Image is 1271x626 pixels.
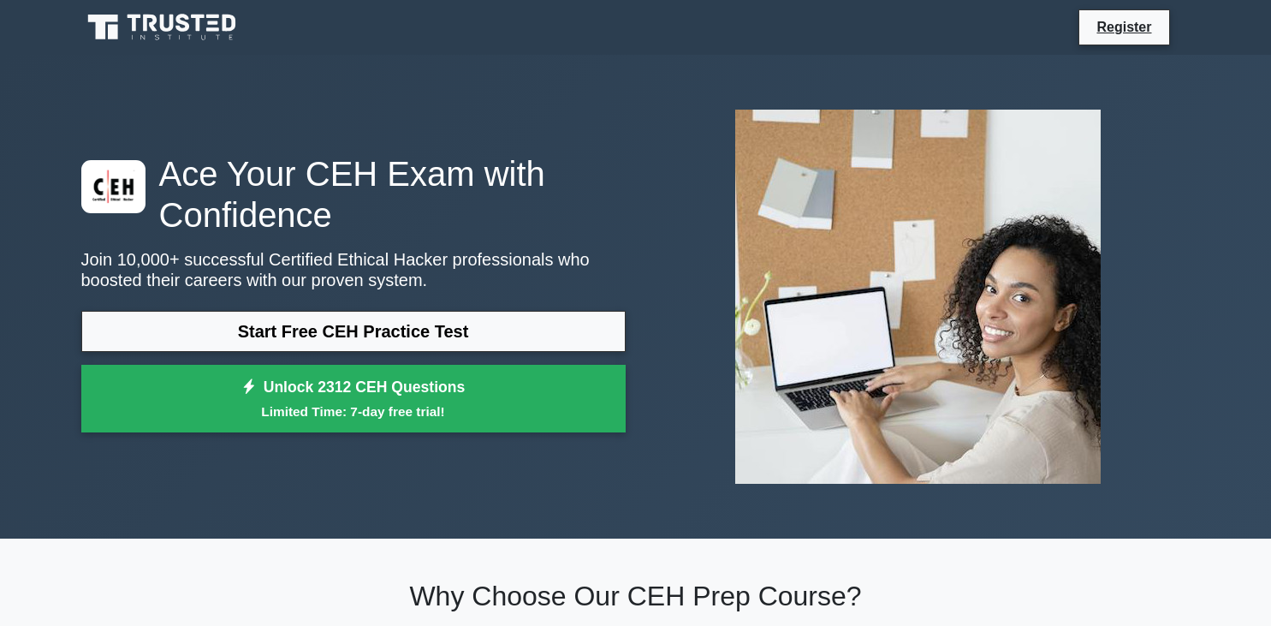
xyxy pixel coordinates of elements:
[81,365,626,433] a: Unlock 2312 CEH QuestionsLimited Time: 7-day free trial!
[81,311,626,352] a: Start Free CEH Practice Test
[81,580,1191,612] h2: Why Choose Our CEH Prep Course?
[1086,16,1161,38] a: Register
[103,402,604,421] small: Limited Time: 7-day free trial!
[81,153,626,235] h1: Ace Your CEH Exam with Confidence
[81,249,626,290] p: Join 10,000+ successful Certified Ethical Hacker professionals who boosted their careers with our...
